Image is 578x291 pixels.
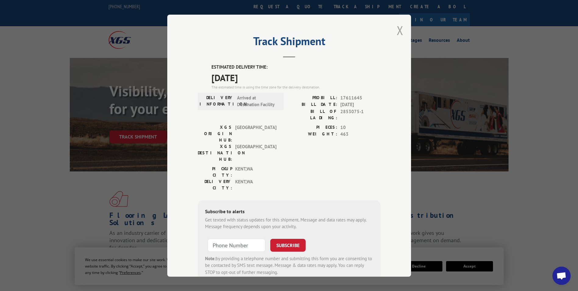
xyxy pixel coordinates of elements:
[289,101,337,108] label: BILL DATE:
[211,70,381,84] span: [DATE]
[270,239,306,251] button: SUBSCRIBE
[235,178,276,191] span: KENT , WA
[205,216,373,230] div: Get texted with status updates for this shipment. Message and data rates may apply. Message frequ...
[198,37,381,48] h2: Track Shipment
[198,178,232,191] label: DELIVERY CITY:
[340,94,381,101] span: 17611645
[198,124,232,143] label: XGS ORIGIN HUB:
[289,94,337,101] label: PROBILL:
[235,143,276,162] span: [GEOGRAPHIC_DATA]
[289,124,337,131] label: PIECES:
[340,101,381,108] span: [DATE]
[289,108,337,121] label: BILL OF LADING:
[211,84,381,90] div: The estimated time is using the time zone for the delivery destination.
[397,22,403,38] button: Close modal
[211,64,381,71] label: ESTIMATED DELIVERY TIME:
[340,108,381,121] span: 2853075-1
[237,94,278,108] span: Arrived at Destination Facility
[207,239,265,251] input: Phone Number
[235,165,276,178] span: KENT , WA
[205,255,216,261] strong: Note:
[200,94,234,108] label: DELIVERY INFORMATION:
[235,124,276,143] span: [GEOGRAPHIC_DATA]
[340,124,381,131] span: 10
[552,267,571,285] div: Open chat
[198,165,232,178] label: PICKUP CITY:
[289,131,337,138] label: WEIGHT:
[198,143,232,162] label: XGS DESTINATION HUB:
[205,207,373,216] div: Subscribe to alerts
[205,255,373,276] div: by providing a telephone number and submitting this form you are consenting to be contacted by SM...
[340,131,381,138] span: 463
